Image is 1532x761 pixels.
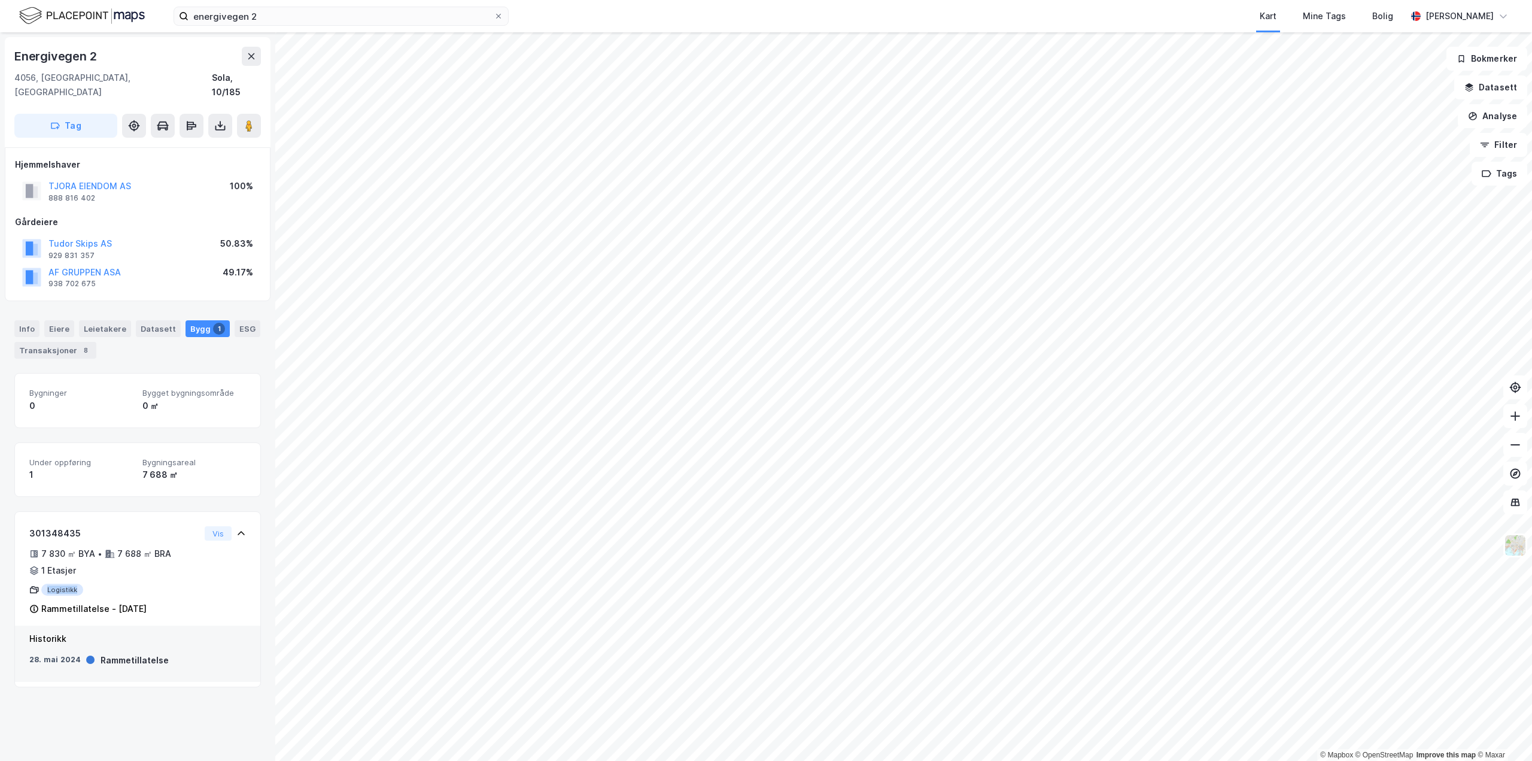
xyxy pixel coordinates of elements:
[80,344,92,356] div: 8
[29,632,246,646] div: Historikk
[136,320,181,337] div: Datasett
[142,399,246,413] div: 0 ㎡
[14,47,99,66] div: Energivegen 2
[189,7,494,25] input: Søk på adresse, matrikkel, gårdeiere, leietakere eller personer
[98,549,102,559] div: •
[1458,104,1527,128] button: Analyse
[230,179,253,193] div: 100%
[15,215,260,229] div: Gårdeiere
[117,547,171,561] div: 7 688 ㎡ BRA
[29,468,133,482] div: 1
[1355,751,1414,759] a: OpenStreetMap
[14,114,117,138] button: Tag
[205,526,232,541] button: Vis
[44,320,74,337] div: Eiere
[14,342,96,359] div: Transaksjoner
[101,653,169,668] div: Rammetillatelse
[1425,9,1494,23] div: [PERSON_NAME]
[48,193,95,203] div: 888 816 402
[212,71,261,99] div: Sola, 10/185
[79,320,131,337] div: Leietakere
[29,526,200,541] div: 301348435
[41,602,147,616] div: Rammetillatelse - [DATE]
[41,547,95,561] div: 7 830 ㎡ BYA
[29,457,133,468] span: Under oppføring
[1472,704,1532,761] iframe: Chat Widget
[29,388,133,398] span: Bygninger
[1417,751,1476,759] a: Improve this map
[223,265,253,280] div: 49.17%
[15,157,260,172] div: Hjemmelshaver
[142,468,246,482] div: 7 688 ㎡
[1472,162,1527,186] button: Tags
[1320,751,1353,759] a: Mapbox
[1303,9,1346,23] div: Mine Tags
[235,320,260,337] div: ESG
[29,399,133,413] div: 0
[29,654,81,665] div: 28. mai 2024
[1372,9,1393,23] div: Bolig
[213,323,225,335] div: 1
[14,71,212,99] div: 4056, [GEOGRAPHIC_DATA], [GEOGRAPHIC_DATA]
[1260,9,1276,23] div: Kart
[142,388,246,398] span: Bygget bygningsområde
[1454,75,1527,99] button: Datasett
[14,320,39,337] div: Info
[220,237,253,251] div: 50.83%
[48,279,96,289] div: 938 702 675
[41,563,76,578] div: 1 Etasjer
[1504,534,1527,557] img: Z
[142,457,246,468] span: Bygningsareal
[19,5,145,26] img: logo.f888ab2527a4732fd821a326f86c7f29.svg
[1446,47,1527,71] button: Bokmerker
[186,320,230,337] div: Bygg
[48,251,95,260] div: 929 831 357
[1470,133,1527,157] button: Filter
